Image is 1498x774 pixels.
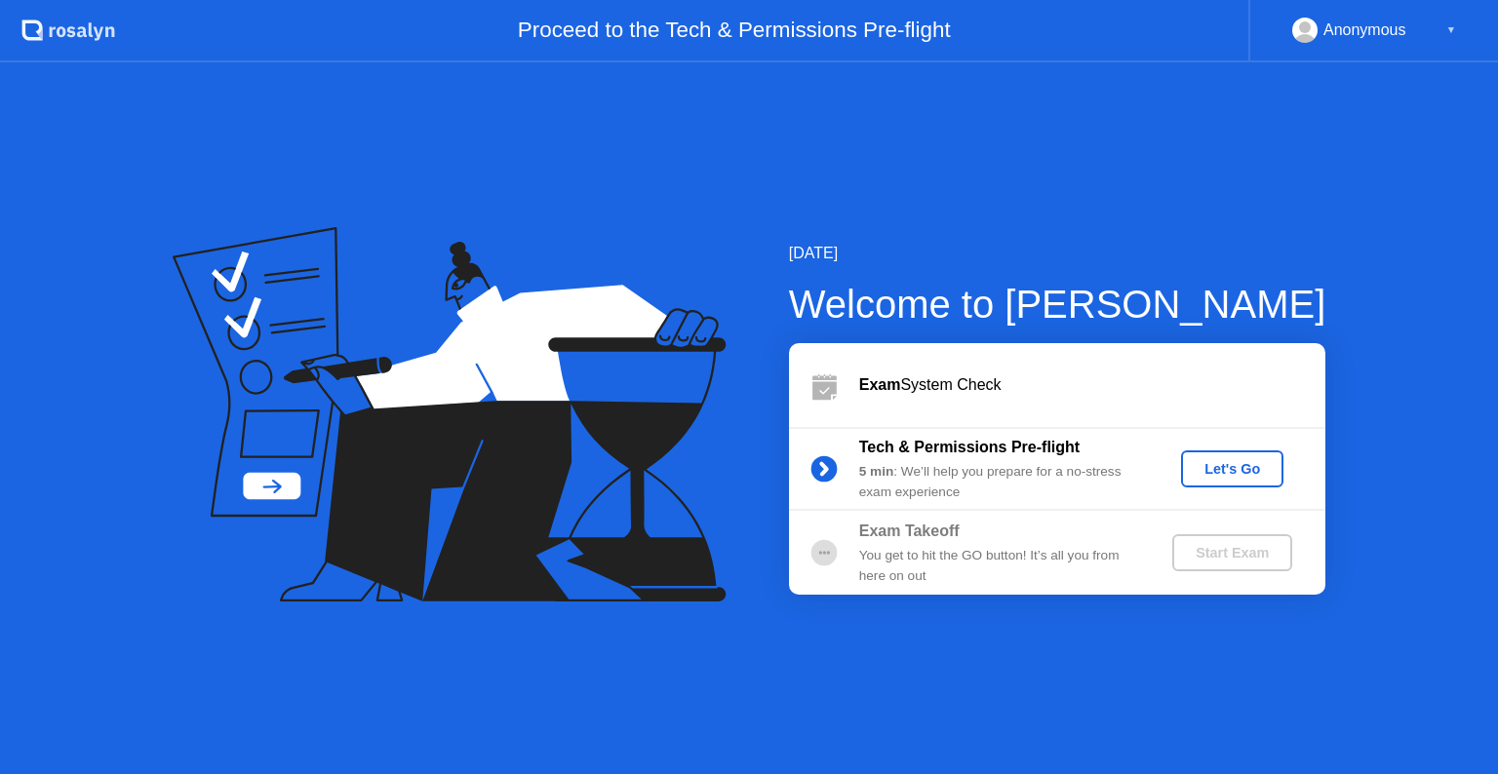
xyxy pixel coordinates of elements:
div: Start Exam [1180,545,1284,561]
b: Exam Takeoff [859,522,960,539]
div: Let's Go [1189,461,1276,477]
button: Let's Go [1181,450,1283,487]
div: System Check [859,373,1325,397]
b: 5 min [859,464,894,479]
div: ▼ [1446,18,1456,43]
div: : We’ll help you prepare for a no-stress exam experience [859,462,1140,502]
button: Start Exam [1172,534,1292,571]
div: Anonymous [1323,18,1406,43]
b: Exam [859,376,901,393]
b: Tech & Permissions Pre-flight [859,439,1080,455]
div: [DATE] [789,242,1326,265]
div: You get to hit the GO button! It’s all you from here on out [859,546,1140,586]
div: Welcome to [PERSON_NAME] [789,275,1326,333]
